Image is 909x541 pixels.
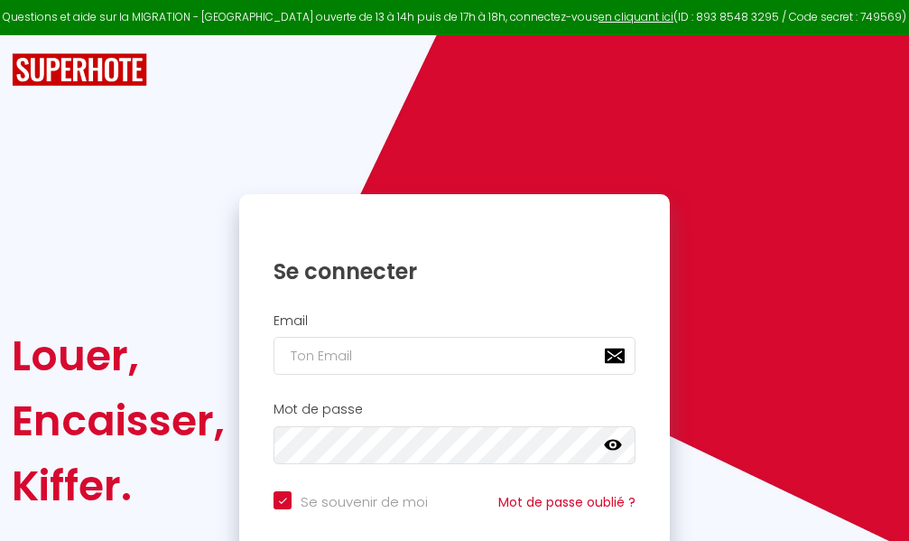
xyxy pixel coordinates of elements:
h1: Se connecter [274,257,635,285]
a: en cliquant ici [598,9,673,24]
div: Encaisser, [12,388,225,453]
img: SuperHote logo [12,53,147,87]
a: Mot de passe oublié ? [498,493,635,511]
h2: Email [274,313,635,329]
div: Louer, [12,323,225,388]
h2: Mot de passe [274,402,635,417]
input: Ton Email [274,337,635,375]
div: Kiffer. [12,453,225,518]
